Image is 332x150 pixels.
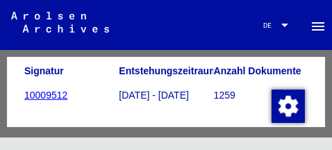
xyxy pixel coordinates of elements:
b: Signatur [24,65,64,76]
button: Toggle sidenav [304,11,332,39]
p: 1259 [214,88,308,103]
p: [DATE] - [DATE] [119,88,213,103]
b: Anzahl Dokumente [214,65,301,76]
a: 10009512 [24,90,67,101]
img: Arolsen_neg.svg [11,12,109,33]
div: Zustimmung ändern [271,89,304,122]
span: DE [263,22,279,29]
b: Entstehungszeitraum [119,65,217,76]
mat-icon: Side nav toggle icon [310,18,326,35]
img: Zustimmung ändern [272,90,305,123]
